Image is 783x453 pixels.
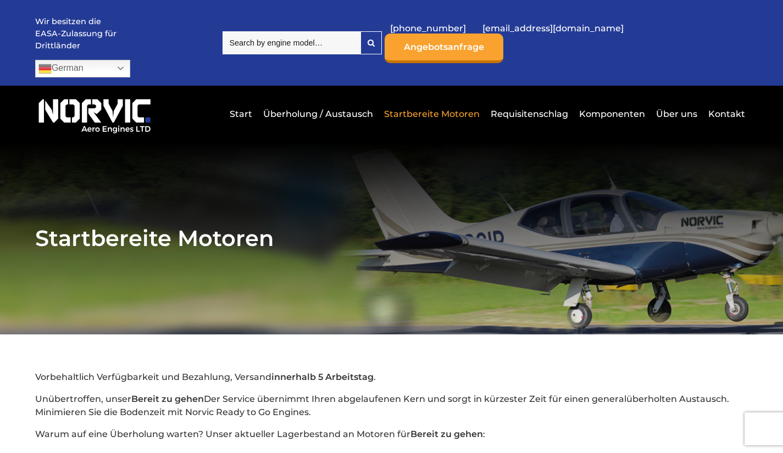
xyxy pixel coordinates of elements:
img: Norvic Aero Engines-Logo [35,94,154,134]
a: Überholung / Austausch [260,100,376,127]
input: Search by engine model… [223,31,360,54]
h1: Startbereite Motoren [35,225,748,251]
a: Angebotsanfrage [385,33,503,63]
a: Start [227,100,255,127]
strong: innerhalb 5 Arbeitstag [271,372,374,382]
a: Startbereite Motoren [381,100,482,127]
a: Komponenten [576,100,648,127]
p: Wir besitzen die EASA-Zulassung für Drittländer [35,16,118,52]
a: Requisitenschlag [488,100,571,127]
a: [EMAIL_ADDRESS][DOMAIN_NAME] [477,15,629,42]
p: Warum auf eine Überholung warten? Unser aktueller Lagerbestand an Motoren für : [35,428,748,441]
a: Kontakt [706,100,745,127]
a: Über uns [653,100,700,127]
p: Unübertroffen, unser Der Service übernimmt Ihren abgelaufenen Kern und sorgt in kürzester Zeit fü... [35,393,748,419]
a: German [35,60,130,77]
strong: Bereit zu gehen [410,429,483,439]
img: de [38,62,52,75]
p: Vorbehaltlich Verfügbarkeit und Bezahlung, Versand . [35,371,748,384]
strong: Bereit zu gehen [131,394,204,404]
a: [PHONE_NUMBER] [385,15,471,42]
